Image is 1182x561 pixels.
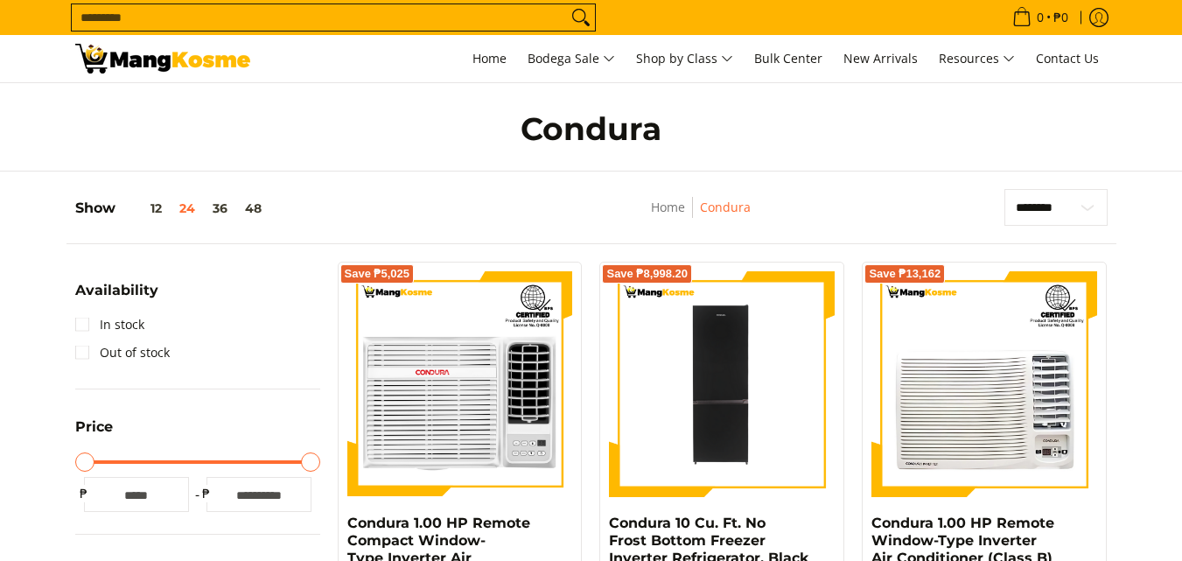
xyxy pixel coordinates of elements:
span: • [1007,8,1074,27]
a: Home [651,199,685,215]
span: ₱ [198,485,215,502]
img: Condura 10 Cu. Ft. No Frost Bottom Freezer Inverter Refrigerator, Black Matte, CBF312i (Class A) [609,271,835,497]
span: Contact Us [1036,50,1099,67]
span: Home [472,50,507,67]
img: Condura 1.00 HP Remote Compact Window-Type Inverter Air Conditioner (Premium) [347,271,573,497]
nav: Breadcrumbs [540,197,861,236]
span: Shop by Class [636,48,733,70]
button: 12 [115,201,171,215]
a: Bulk Center [745,35,831,82]
span: Save ₱5,025 [345,269,410,279]
span: Save ₱13,162 [869,269,941,279]
button: 24 [171,201,204,215]
span: 0 [1034,11,1046,24]
h1: Condura [250,109,933,149]
span: Bodega Sale [528,48,615,70]
img: Condura 1.00 HP Remote Window-Type Inverter Air Conditioner (Class B) [871,271,1097,497]
nav: Main Menu [268,35,1108,82]
button: Search [567,4,595,31]
span: Bulk Center [754,50,822,67]
span: New Arrivals [843,50,918,67]
img: Condura | Page 2 | Mang Kosme [75,44,250,74]
a: Resources [930,35,1024,82]
a: Condura [700,199,751,215]
span: Resources [939,48,1015,70]
span: ₱ [75,485,93,502]
button: 48 [236,201,270,215]
a: In stock [75,311,144,339]
span: Price [75,420,113,434]
span: ₱0 [1051,11,1071,24]
span: Save ₱8,998.20 [606,269,688,279]
a: Out of stock [75,339,170,367]
summary: Open [75,420,113,447]
h5: Show [75,200,270,217]
a: Contact Us [1027,35,1108,82]
a: New Arrivals [835,35,927,82]
a: Bodega Sale [519,35,624,82]
a: Home [464,35,515,82]
span: Availability [75,284,158,298]
summary: Open [75,284,158,311]
button: 36 [204,201,236,215]
a: Shop by Class [627,35,742,82]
